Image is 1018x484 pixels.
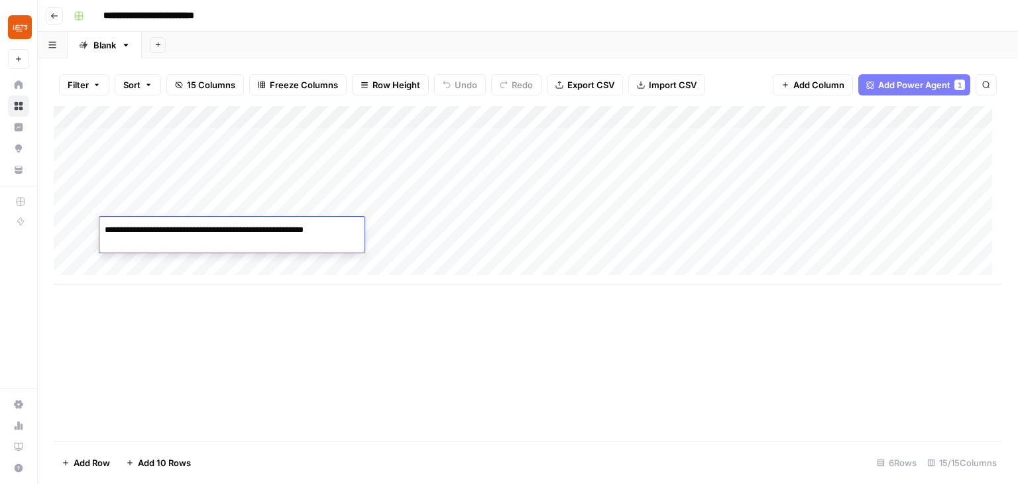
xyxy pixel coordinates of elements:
[434,74,486,95] button: Undo
[547,74,623,95] button: Export CSV
[872,452,922,473] div: 6 Rows
[512,78,533,91] span: Redo
[8,436,29,457] a: Learning Hub
[352,74,429,95] button: Row Height
[138,456,191,469] span: Add 10 Rows
[54,452,118,473] button: Add Row
[8,159,29,180] a: Your Data
[68,32,142,58] a: Blank
[8,11,29,44] button: Workspace: LETS
[8,15,32,39] img: LETS Logo
[773,74,853,95] button: Add Column
[270,78,338,91] span: Freeze Columns
[491,74,541,95] button: Redo
[958,80,962,90] span: 1
[455,78,477,91] span: Undo
[8,415,29,436] a: Usage
[166,74,244,95] button: 15 Columns
[372,78,420,91] span: Row Height
[793,78,844,91] span: Add Column
[123,78,141,91] span: Sort
[8,95,29,117] a: Browse
[8,138,29,159] a: Opportunities
[8,74,29,95] a: Home
[187,78,235,91] span: 15 Columns
[8,394,29,415] a: Settings
[628,74,705,95] button: Import CSV
[8,117,29,138] a: Insights
[93,38,116,52] div: Blank
[649,78,697,91] span: Import CSV
[74,456,110,469] span: Add Row
[115,74,161,95] button: Sort
[567,78,614,91] span: Export CSV
[858,74,970,95] button: Add Power Agent1
[118,452,199,473] button: Add 10 Rows
[59,74,109,95] button: Filter
[249,74,347,95] button: Freeze Columns
[922,452,1002,473] div: 15/15 Columns
[8,457,29,479] button: Help + Support
[954,80,965,90] div: 1
[68,78,89,91] span: Filter
[878,78,950,91] span: Add Power Agent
